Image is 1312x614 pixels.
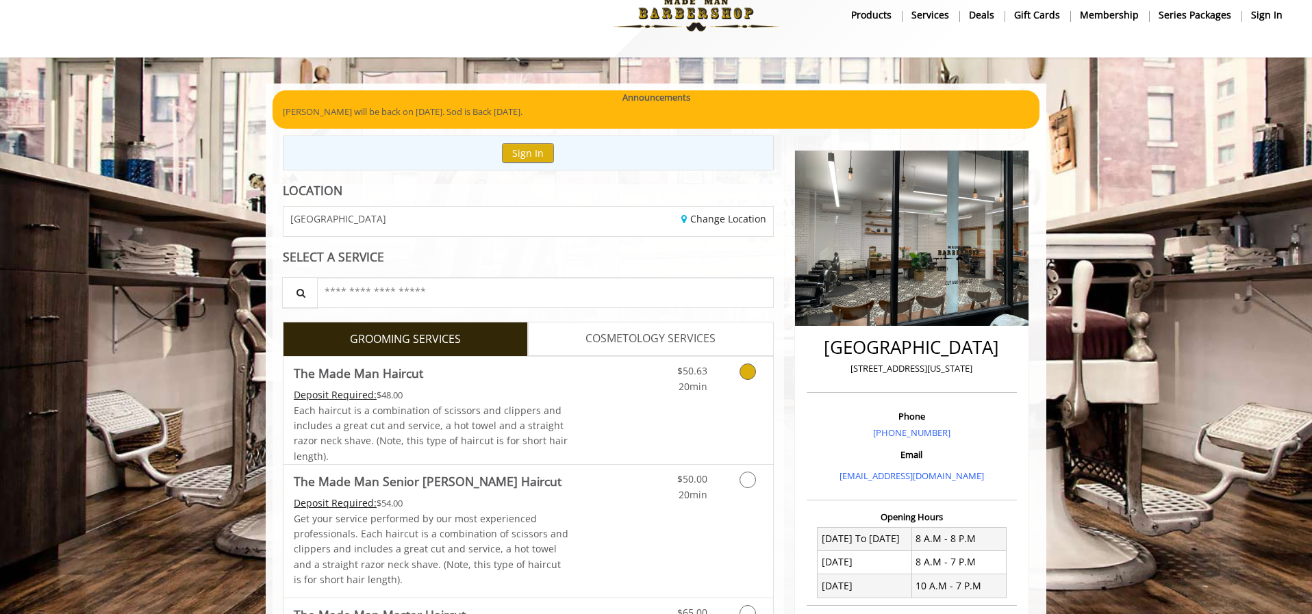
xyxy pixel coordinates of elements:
[807,512,1017,522] h3: Opening Hours
[1149,5,1241,25] a: Series packagesSeries packages
[294,496,377,509] span: This service needs some Advance to be paid before we block your appointment
[294,511,569,588] p: Get your service performed by our most experienced professionals. Each haircut is a combination o...
[282,277,318,308] button: Service Search
[677,472,707,485] span: $50.00
[679,488,707,501] span: 20min
[283,105,1029,119] p: [PERSON_NAME] will be back on [DATE]. Sod is Back [DATE].
[818,527,912,550] td: [DATE] To [DATE]
[502,143,554,163] button: Sign In
[294,496,569,511] div: $54.00
[902,5,959,25] a: ServicesServices
[911,550,1006,574] td: 8 A.M - 7 P.M
[622,90,690,105] b: Announcements
[873,426,950,439] a: [PHONE_NUMBER]
[1251,8,1283,23] b: sign in
[1005,5,1070,25] a: Gift cardsgift cards
[1080,8,1139,23] b: Membership
[1014,8,1060,23] b: gift cards
[810,361,1013,376] p: [STREET_ADDRESS][US_STATE]
[679,380,707,393] span: 20min
[677,364,707,377] span: $50.63
[911,8,949,23] b: Services
[1070,5,1149,25] a: MembershipMembership
[911,574,1006,598] td: 10 A.M - 7 P.M
[818,574,912,598] td: [DATE]
[283,251,774,264] div: SELECT A SERVICE
[294,387,569,402] div: $48.00
[840,470,984,482] a: [EMAIL_ADDRESS][DOMAIN_NAME]
[969,8,994,23] b: Deals
[1159,8,1231,23] b: Series packages
[842,5,902,25] a: Productsproducts
[810,450,1013,459] h3: Email
[959,5,1005,25] a: DealsDeals
[294,388,377,401] span: This service needs some Advance to be paid before we block your appointment
[294,472,562,491] b: The Made Man Senior [PERSON_NAME] Haircut
[911,527,1006,550] td: 8 A.M - 8 P.M
[283,182,342,199] b: LOCATION
[1241,5,1292,25] a: sign insign in
[350,331,461,348] span: GROOMING SERVICES
[851,8,892,23] b: products
[810,411,1013,421] h3: Phone
[294,404,568,463] span: Each haircut is a combination of scissors and clippers and includes a great cut and service, a ho...
[585,330,716,348] span: COSMETOLOGY SERVICES
[681,212,766,225] a: Change Location
[810,337,1013,357] h2: [GEOGRAPHIC_DATA]
[818,550,912,574] td: [DATE]
[294,363,423,383] b: The Made Man Haircut
[290,214,386,224] span: [GEOGRAPHIC_DATA]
